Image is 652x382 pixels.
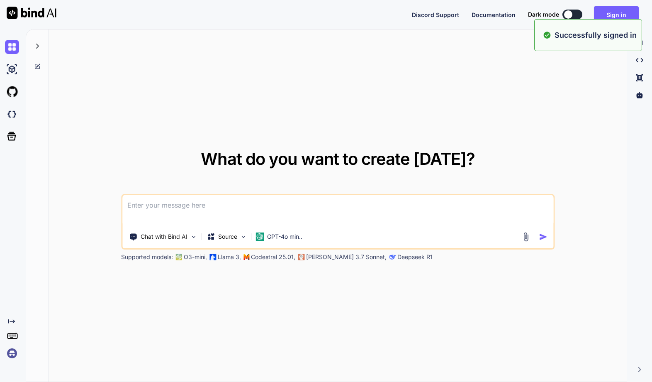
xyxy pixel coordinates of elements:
[218,253,241,261] p: Llama 3,
[594,6,639,23] button: Sign in
[209,254,216,260] img: Llama2
[267,233,302,241] p: GPT-4o min..
[251,253,295,261] p: Codestral 25.01,
[5,62,19,76] img: ai-studio
[7,7,56,19] img: Bind AI
[5,85,19,99] img: githubLight
[5,346,19,360] img: signin
[521,232,530,242] img: attachment
[218,233,237,241] p: Source
[472,10,516,19] button: Documentation
[412,10,459,19] button: Discord Support
[201,149,475,169] span: What do you want to create [DATE]?
[539,233,547,241] img: icon
[472,11,516,18] span: Documentation
[389,254,396,260] img: claude
[184,253,207,261] p: O3-mini,
[5,40,19,54] img: chat
[243,254,249,260] img: Mistral-AI
[141,233,187,241] p: Chat with Bind AI
[190,233,197,240] img: Pick Tools
[543,29,551,41] img: alert
[255,233,264,241] img: GPT-4o mini
[240,233,247,240] img: Pick Models
[175,254,182,260] img: GPT-4
[555,29,637,41] p: Successfully signed in
[528,10,559,19] span: Dark mode
[306,253,387,261] p: [PERSON_NAME] 3.7 Sonnet,
[5,107,19,121] img: darkCloudIdeIcon
[397,253,433,261] p: Deepseek R1
[121,253,173,261] p: Supported models:
[412,11,459,18] span: Discord Support
[298,254,304,260] img: claude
